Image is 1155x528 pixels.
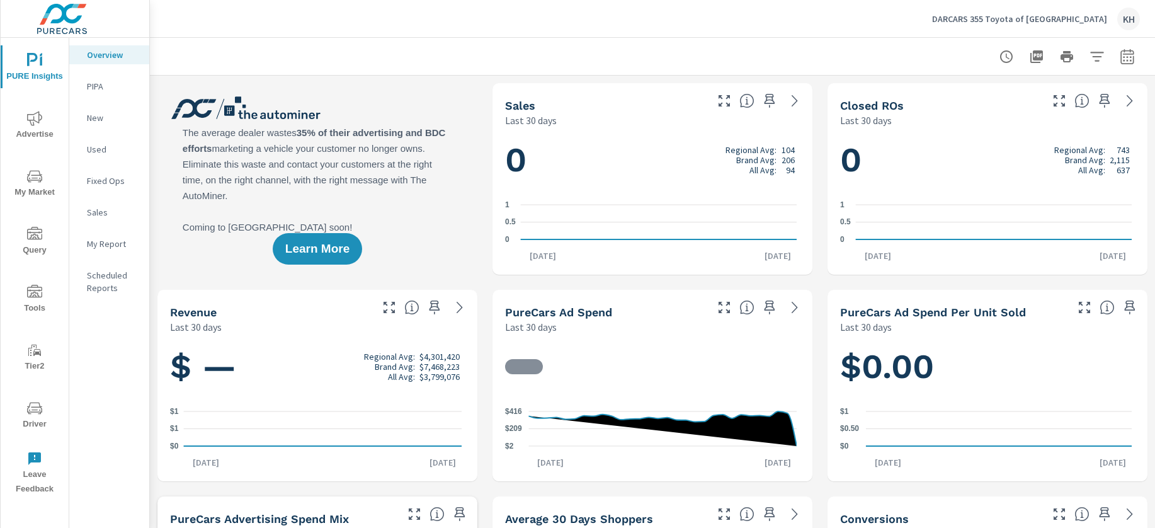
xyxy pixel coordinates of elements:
[69,140,149,159] div: Used
[1,38,69,502] div: nav menu
[840,200,845,209] text: 1
[87,175,139,187] p: Fixed Ops
[725,145,777,155] p: Regional Avg:
[756,456,800,469] p: [DATE]
[1054,145,1105,155] p: Regional Avg:
[69,45,149,64] div: Overview
[1120,297,1140,318] span: Save this to your personalized report
[170,306,217,319] h5: Revenue
[932,13,1107,25] p: DARCARS 355 Toyota of [GEOGRAPHIC_DATA]
[450,504,470,524] span: Save this to your personalized report
[1115,44,1140,69] button: Select Date Range
[4,111,65,142] span: Advertise
[430,507,445,522] span: This table looks at how you compare to the amount of budget you spend per channel as opposed to y...
[1049,91,1069,111] button: Make Fullscreen
[69,203,149,222] div: Sales
[739,93,754,108] span: Number of vehicles sold by the dealership over the selected date range. [Source: This data is sou...
[170,442,179,451] text: $0
[528,456,572,469] p: [DATE]
[1049,504,1069,524] button: Make Fullscreen
[840,139,1135,181] h1: 0
[736,155,777,165] p: Brand Avg:
[505,200,509,209] text: 1
[714,504,734,524] button: Make Fullscreen
[505,512,653,525] h5: Average 30 Days Shoppers
[1084,44,1110,69] button: Apply Filters
[404,504,424,524] button: Make Fullscreen
[840,442,849,451] text: $0
[170,345,465,388] h1: $ —
[285,243,350,255] span: Learn More
[1095,91,1115,111] span: Save this to your personalized report
[69,108,149,127] div: New
[170,512,349,525] h5: PureCars Advertising Spend Mix
[782,145,795,155] p: 104
[1117,165,1130,175] p: 637
[840,218,851,227] text: 0.5
[505,442,514,451] text: $2
[786,165,795,175] p: 94
[87,206,139,219] p: Sales
[714,297,734,318] button: Make Fullscreen
[505,113,557,128] p: Last 30 days
[714,91,734,111] button: Make Fullscreen
[375,362,415,372] p: Brand Avg:
[505,99,535,112] h5: Sales
[170,425,179,433] text: $1
[505,139,800,181] h1: 0
[785,504,805,524] a: See more details in report
[4,227,65,258] span: Query
[1120,91,1140,111] a: See more details in report
[1110,155,1130,165] p: 2,115
[170,319,222,335] p: Last 30 days
[840,235,845,244] text: 0
[379,297,399,318] button: Make Fullscreen
[1095,504,1115,524] span: Save this to your personalized report
[505,235,509,244] text: 0
[840,306,1026,319] h5: PureCars Ad Spend Per Unit Sold
[1117,145,1130,155] p: 743
[419,372,460,382] p: $3,799,076
[4,451,65,496] span: Leave Feedback
[505,407,522,416] text: $416
[450,297,470,318] a: See more details in report
[1065,155,1105,165] p: Brand Avg:
[87,80,139,93] p: PIPA
[739,300,754,315] span: Total cost of media for all PureCars channels for the selected dealership group over the selected...
[87,143,139,156] p: Used
[1091,250,1135,262] p: [DATE]
[1100,300,1115,315] span: Average cost of advertising per each vehicle sold at the dealer over the selected date range. The...
[273,233,362,265] button: Learn More
[1120,504,1140,524] a: See more details in report
[505,424,522,433] text: $209
[69,234,149,253] div: My Report
[419,352,460,362] p: $4,301,420
[782,155,795,165] p: 206
[840,113,892,128] p: Last 30 days
[760,91,780,111] span: Save this to your personalized report
[87,49,139,61] p: Overview
[419,362,460,372] p: $7,468,223
[1074,507,1090,522] span: The number of dealer-specified goals completed by a visitor. [Source: This data is provided by th...
[840,512,909,525] h5: Conversions
[856,250,900,262] p: [DATE]
[4,53,65,84] span: PURE Insights
[840,425,859,433] text: $0.50
[739,507,754,522] span: A rolling 30 day total of daily Shoppers on the dealership website, averaged over the selected da...
[87,269,139,294] p: Scheduled Reports
[87,112,139,124] p: New
[69,171,149,190] div: Fixed Ops
[760,504,780,524] span: Save this to your personalized report
[1078,165,1105,175] p: All Avg:
[840,99,904,112] h5: Closed ROs
[840,319,892,335] p: Last 30 days
[785,297,805,318] a: See more details in report
[4,401,65,432] span: Driver
[364,352,415,362] p: Regional Avg:
[840,345,1135,388] h1: $0.00
[866,456,910,469] p: [DATE]
[1074,297,1095,318] button: Make Fullscreen
[760,297,780,318] span: Save this to your personalized report
[4,343,65,374] span: Tier2
[1091,456,1135,469] p: [DATE]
